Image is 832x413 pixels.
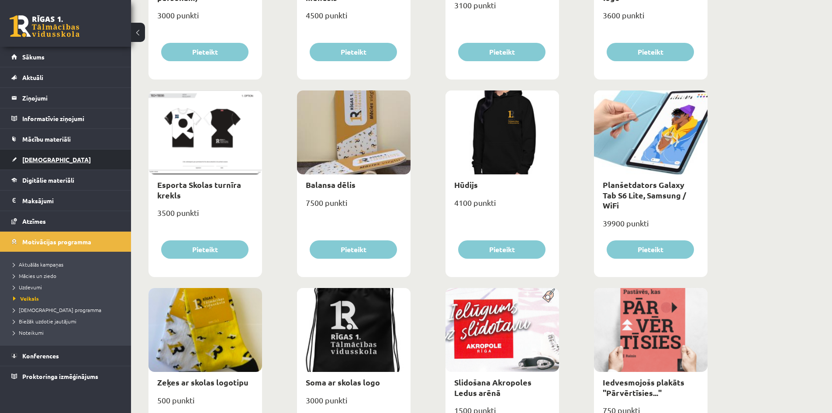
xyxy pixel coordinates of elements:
span: Atzīmes [22,217,46,225]
div: 7500 punkti [297,195,411,217]
a: Esporta Skolas turnīra krekls [157,180,241,200]
div: 4500 punkti [297,8,411,30]
a: Motivācijas programma [11,232,120,252]
span: Aktuāli [22,73,43,81]
span: Biežāk uzdotie jautājumi [13,318,76,325]
span: [DEMOGRAPHIC_DATA] programma [13,306,101,313]
img: Populāra prece [539,288,559,303]
a: Rīgas 1. Tālmācības vidusskola [10,15,79,37]
legend: Maksājumi [22,191,120,211]
span: Digitālie materiāli [22,176,74,184]
a: Mācies un ziedo [13,272,122,280]
a: Slidošana Akropoles Ledus arēnā [454,377,532,397]
a: Atzīmes [11,211,120,231]
a: [DEMOGRAPHIC_DATA] programma [13,306,122,314]
a: Balansa dēlis [306,180,356,190]
div: 4100 punkti [445,195,559,217]
div: 3500 punkti [148,205,262,227]
a: Noteikumi [13,329,122,337]
span: Konferences [22,352,59,360]
a: Zeķes ar skolas logotipu [157,377,249,387]
a: Konferences [11,346,120,366]
a: Aktuālās kampaņas [13,260,122,268]
button: Pieteikt [310,240,397,259]
div: 3600 punkti [594,8,708,30]
a: [DEMOGRAPHIC_DATA] [11,149,120,170]
a: Hūdijs [454,180,478,190]
button: Pieteikt [607,240,694,259]
a: Biežāk uzdotie jautājumi [13,317,122,325]
div: 39900 punkti [594,216,708,238]
a: Digitālie materiāli [11,170,120,190]
span: Sākums [22,53,45,61]
a: Planšetdators Galaxy Tab S6 Lite, Samsung / WiFi [603,180,686,210]
span: Mācību materiāli [22,135,71,143]
span: Aktuālās kampaņas [13,261,63,268]
span: Mācies un ziedo [13,272,56,279]
a: Mācību materiāli [11,129,120,149]
a: Maksājumi [11,191,120,211]
a: Iedvesmojošs plakāts "Pārvērtīsies..." [603,377,684,397]
a: Ziņojumi [11,88,120,108]
span: Noteikumi [13,329,44,336]
a: Proktoringa izmēģinājums [11,366,120,386]
button: Pieteikt [607,43,694,61]
span: Uzdevumi [13,284,42,291]
legend: Ziņojumi [22,88,120,108]
span: Motivācijas programma [22,238,91,246]
a: Informatīvie ziņojumi [11,108,120,128]
button: Pieteikt [161,43,249,61]
a: Veikals [13,295,122,302]
span: Veikals [13,295,39,302]
div: 3000 punkti [148,8,262,30]
button: Pieteikt [310,43,397,61]
button: Pieteikt [458,43,545,61]
button: Pieteikt [458,240,545,259]
a: Soma ar skolas logo [306,377,380,387]
a: Uzdevumi [13,283,122,291]
span: Proktoringa izmēģinājums [22,372,98,380]
legend: Informatīvie ziņojumi [22,108,120,128]
a: Aktuāli [11,67,120,87]
button: Pieteikt [161,240,249,259]
span: [DEMOGRAPHIC_DATA] [22,156,91,163]
a: Sākums [11,47,120,67]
